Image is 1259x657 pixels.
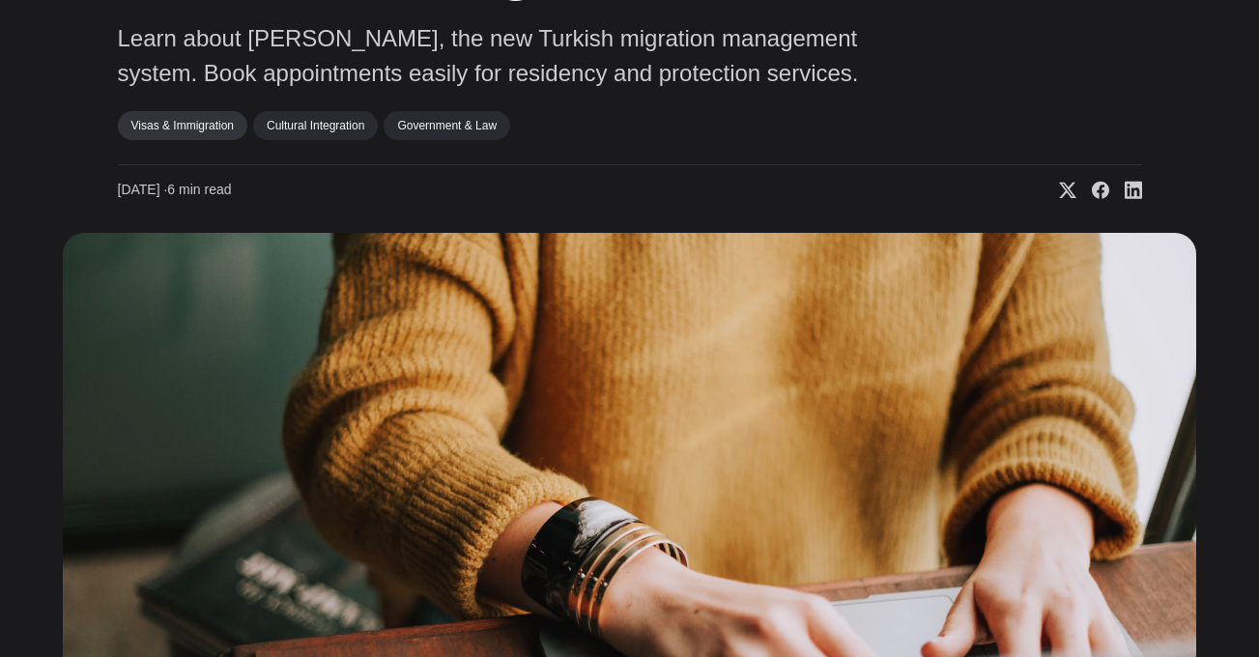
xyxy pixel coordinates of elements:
p: Learn about [PERSON_NAME], the new Turkish migration management system. Book appointments easily ... [118,21,872,91]
a: Cultural Integration [253,111,378,140]
a: Government & Law [384,111,510,140]
a: Visas & Immigration [118,111,247,140]
time: 6 min read [118,181,232,200]
a: Share on Linkedin [1109,181,1142,200]
a: Share on Facebook [1076,181,1109,200]
a: Share on X [1044,181,1076,200]
span: [DATE] ∙ [118,182,168,197]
